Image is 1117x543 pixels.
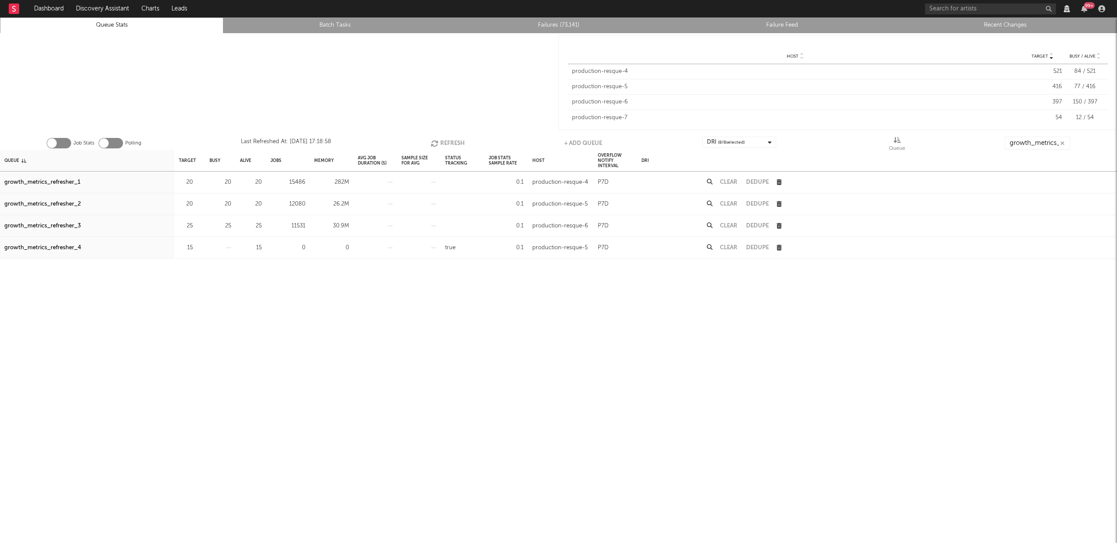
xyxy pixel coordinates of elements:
span: Busy / Alive [1069,54,1096,59]
span: Host [787,54,798,59]
div: production-resque-7 [572,113,1018,122]
div: 25 [240,221,262,231]
div: 0.1 [489,221,524,231]
label: Job Stats [73,138,94,148]
div: 15486 [271,177,305,188]
div: 282M [314,177,349,188]
label: Polling [125,138,141,148]
span: Target [1031,54,1048,59]
button: 99+ [1081,5,1087,12]
div: 150 / 397 [1066,98,1103,107]
div: 416 [1023,82,1062,91]
a: Queue Stats [5,20,219,31]
div: 20 [240,177,262,188]
div: 84 / 521 [1066,67,1103,76]
div: 20 [209,199,231,210]
input: Search for artists [925,3,1056,14]
div: 15 [240,243,262,253]
span: ( 8 / 8 selected) [718,137,745,148]
div: Queue [889,137,905,153]
button: + Add Queue [564,137,602,150]
div: 0.1 [489,177,524,188]
div: 25 [209,221,231,231]
button: Dedupe [746,245,769,251]
div: 25 [179,221,193,231]
div: Jobs [271,151,281,170]
div: production-resque-6 [532,221,588,231]
div: 20 [240,199,262,210]
button: Dedupe [746,179,769,185]
div: P7D [598,221,609,231]
a: Failure Feed [675,20,889,31]
div: 26.2M [314,199,349,210]
a: growth_metrics_refresher_4 [4,243,81,253]
div: production-resque-4 [572,67,1018,76]
button: Dedupe [746,223,769,229]
div: P7D [598,243,609,253]
div: production-resque-5 [532,243,588,253]
div: 99 + [1084,2,1095,9]
div: 0.1 [489,199,524,210]
div: 12 / 54 [1066,113,1103,122]
div: 77 / 416 [1066,82,1103,91]
div: Memory [314,151,334,170]
div: 0.1 [489,243,524,253]
div: true [445,243,456,253]
div: Last Refreshed At: [DATE] 17:18:58 [241,137,331,150]
div: 30.9M [314,221,349,231]
input: Search... [1005,137,1070,150]
div: DRI [707,137,745,148]
button: Refresh [431,137,465,150]
div: Queue [889,143,905,154]
button: Dedupe [746,201,769,207]
div: Sample Size For Avg [401,151,436,170]
div: 20 [179,177,193,188]
div: Target [179,151,196,170]
div: production-resque-5 [532,199,588,210]
div: Status Tracking [445,151,480,170]
div: production-resque-5 [572,82,1018,91]
div: Alive [240,151,251,170]
a: growth_metrics_refresher_1 [4,177,80,188]
div: 521 [1023,67,1062,76]
div: Host [532,151,545,170]
a: Recent Changes [898,20,1112,31]
div: Job Stats Sample Rate [489,151,524,170]
div: 15 [179,243,193,253]
div: 12080 [271,199,305,210]
div: production-resque-6 [572,98,1018,107]
div: DRI [641,151,649,170]
div: Queue [4,151,26,170]
div: 20 [209,177,231,188]
div: 0 [271,243,305,253]
a: growth_metrics_refresher_2 [4,199,81,210]
a: Batch Tasks [228,20,442,31]
button: Clear [720,179,737,185]
div: P7D [598,199,609,210]
div: Overflow Notify Interval [598,151,633,170]
a: Failures (73,141) [452,20,665,31]
div: production-resque-4 [532,177,588,188]
button: Clear [720,245,737,251]
a: growth_metrics_refresher_3 [4,221,81,231]
div: Avg Job Duration (s) [358,151,393,170]
div: 20 [179,199,193,210]
div: 54 [1023,113,1062,122]
div: Busy [209,151,220,170]
div: P7D [598,177,609,188]
div: 397 [1023,98,1062,107]
div: 0 [314,243,349,253]
button: Clear [720,201,737,207]
button: Clear [720,223,737,229]
div: 11531 [271,221,305,231]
